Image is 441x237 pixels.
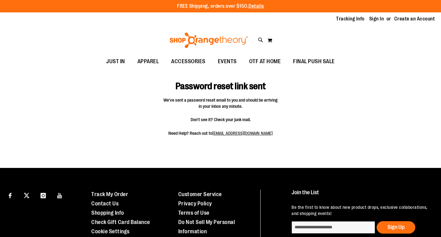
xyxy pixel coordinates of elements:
[178,219,235,235] a: Do Not Sell My Personal Information
[165,55,212,69] a: ACCESSORIES
[178,191,222,197] a: Customer Service
[163,97,278,109] span: We've sent a password reset email to you and should be arriving in your inbox any minute.
[131,55,165,69] a: APPAREL
[249,3,264,9] a: Details
[91,210,124,216] a: Shopping Info
[243,55,287,69] a: OTF AT HOME
[163,116,278,123] span: Don't see it? Check your junk mail.
[377,221,415,234] button: Sign Up
[54,190,65,200] a: Visit our Youtube page
[38,190,49,200] a: Visit our Instagram page
[387,224,404,230] span: Sign Up
[100,55,131,69] a: JUST IN
[394,15,435,22] a: Create an Account
[336,15,365,22] a: Tracking Info
[21,190,32,200] a: Visit our X page
[91,191,128,197] a: Track My Order
[292,190,429,201] h4: Join the List
[5,190,15,200] a: Visit our Facebook page
[137,55,159,68] span: APPAREL
[177,3,264,10] p: FREE Shipping, orders over $150.
[91,200,119,207] a: Contact Us
[292,221,375,234] input: enter email
[369,15,384,22] a: Sign In
[24,193,29,198] img: Twitter
[91,219,150,225] a: Check Gift Card Balance
[91,228,130,235] a: Cookie Settings
[163,130,278,136] span: Need Help? Reach out to
[171,55,205,68] span: ACCESSORIES
[287,55,341,69] a: FINAL PUSH SALE
[178,200,212,207] a: Privacy Policy
[148,72,293,92] h1: Password reset link sent
[178,210,210,216] a: Terms of Use
[218,55,237,68] span: EVENTS
[249,55,281,68] span: OTF AT HOME
[106,55,125,68] span: JUST IN
[212,55,243,69] a: EVENTS
[292,204,429,217] p: Be the first to know about new product drops, exclusive collaborations, and shopping events!
[169,33,249,48] img: Shop Orangetheory
[212,131,273,136] a: [EMAIL_ADDRESS][DOMAIN_NAME]
[293,55,335,68] span: FINAL PUSH SALE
